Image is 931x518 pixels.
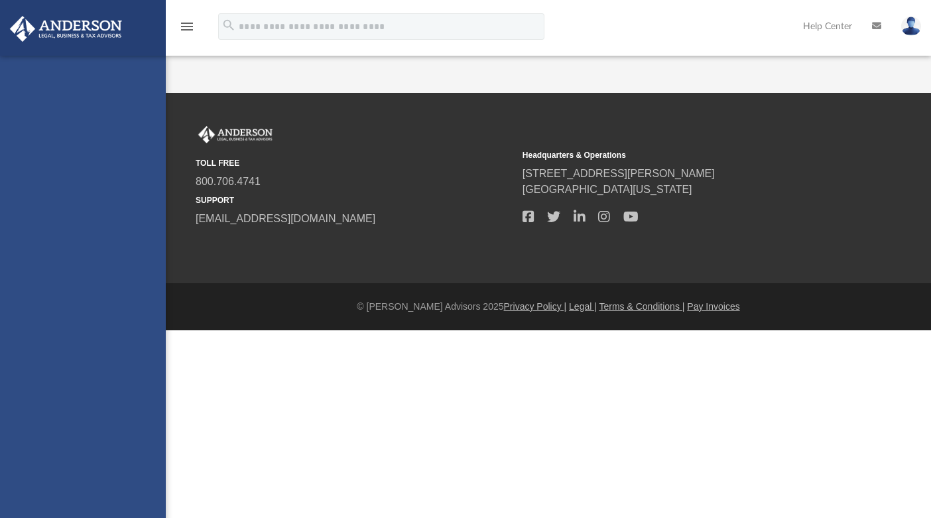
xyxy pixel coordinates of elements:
[196,194,513,206] small: SUPPORT
[569,301,597,312] a: Legal |
[504,301,567,312] a: Privacy Policy |
[166,300,931,314] div: © [PERSON_NAME] Advisors 2025
[179,25,195,34] a: menu
[6,16,126,42] img: Anderson Advisors Platinum Portal
[196,126,275,143] img: Anderson Advisors Platinum Portal
[599,301,685,312] a: Terms & Conditions |
[196,157,513,169] small: TOLL FREE
[179,19,195,34] i: menu
[221,18,236,32] i: search
[523,184,692,195] a: [GEOGRAPHIC_DATA][US_STATE]
[901,17,921,36] img: User Pic
[196,213,375,224] a: [EMAIL_ADDRESS][DOMAIN_NAME]
[523,168,715,179] a: [STREET_ADDRESS][PERSON_NAME]
[523,149,840,161] small: Headquarters & Operations
[687,301,739,312] a: Pay Invoices
[196,176,261,187] a: 800.706.4741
